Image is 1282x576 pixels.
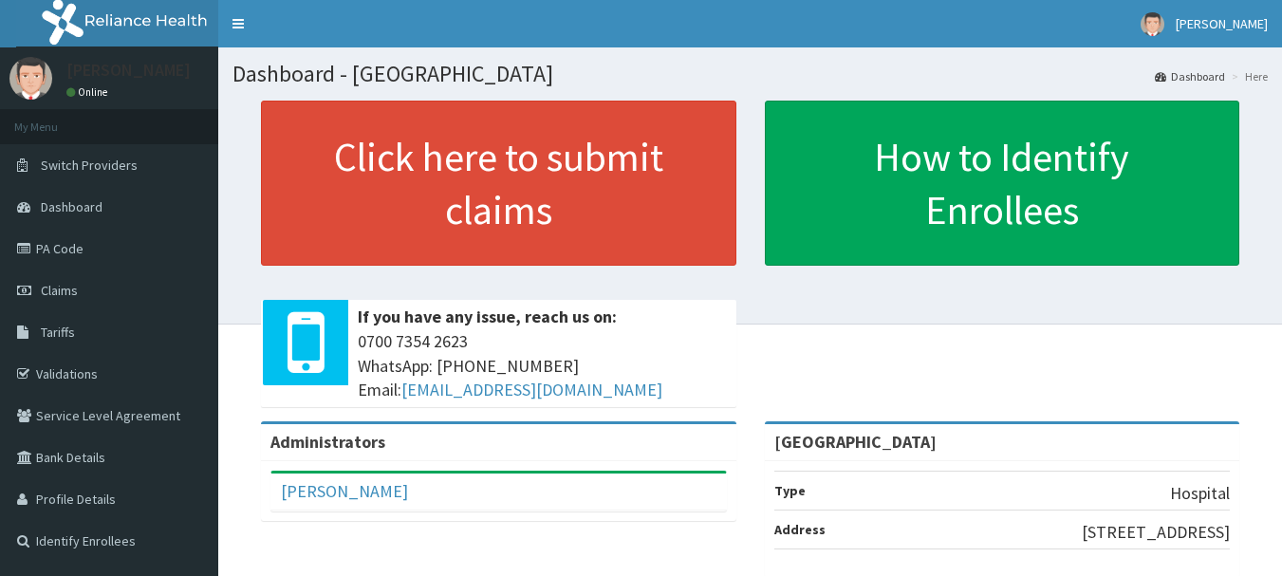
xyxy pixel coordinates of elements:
[774,431,937,453] strong: [GEOGRAPHIC_DATA]
[281,480,408,502] a: [PERSON_NAME]
[66,85,112,99] a: Online
[774,521,826,538] b: Address
[774,482,806,499] b: Type
[66,62,191,79] p: [PERSON_NAME]
[9,57,52,100] img: User Image
[41,282,78,299] span: Claims
[1170,481,1230,506] p: Hospital
[1082,520,1230,545] p: [STREET_ADDRESS]
[41,157,138,174] span: Switch Providers
[270,431,385,453] b: Administrators
[358,306,617,327] b: If you have any issue, reach us on:
[1227,68,1268,84] li: Here
[261,101,736,266] a: Click here to submit claims
[41,324,75,341] span: Tariffs
[232,62,1268,86] h1: Dashboard - [GEOGRAPHIC_DATA]
[1155,68,1225,84] a: Dashboard
[358,329,727,402] span: 0700 7354 2623 WhatsApp: [PHONE_NUMBER] Email:
[41,198,102,215] span: Dashboard
[1176,15,1268,32] span: [PERSON_NAME]
[765,101,1240,266] a: How to Identify Enrollees
[1141,12,1164,36] img: User Image
[401,379,662,400] a: [EMAIL_ADDRESS][DOMAIN_NAME]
